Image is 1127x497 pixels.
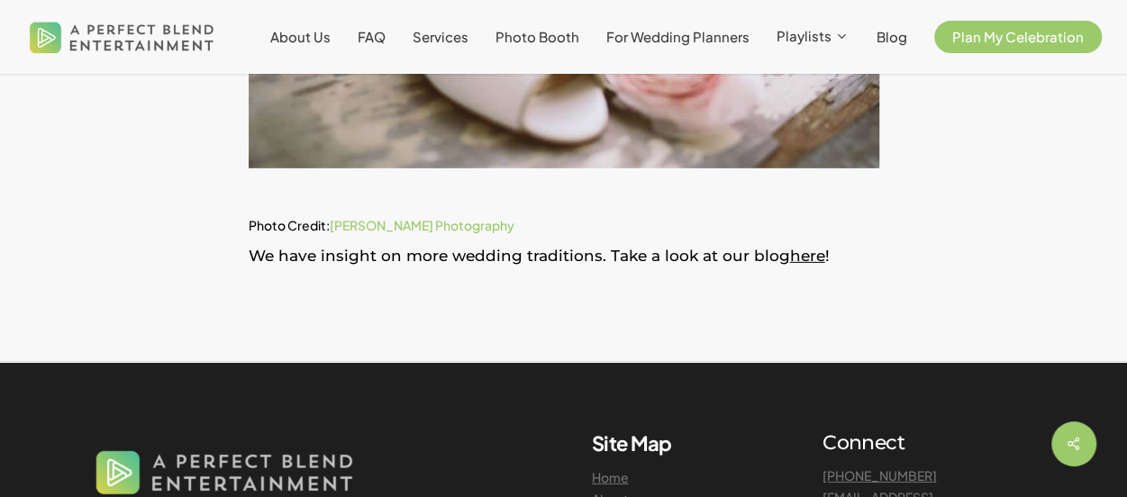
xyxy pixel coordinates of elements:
[413,28,468,45] span: Services
[823,467,937,483] a: [PHONE_NUMBER]
[592,469,629,485] a: Home
[823,430,1037,456] h4: Connect
[877,28,907,45] span: Blog
[495,30,579,44] a: Photo Booth
[777,29,850,45] a: Playlists
[952,28,1084,45] span: Plan My Celebration
[249,242,879,269] p: We have insight on more wedding traditions. Take a look at our blog !
[25,7,219,67] img: A Perfect Blend Entertainment
[790,247,825,265] a: here
[358,28,386,45] span: FAQ
[358,30,386,44] a: FAQ
[606,30,750,44] a: For Wedding Planners
[777,27,832,44] span: Playlists
[877,30,907,44] a: Blog
[934,30,1102,44] a: Plan My Celebration
[495,28,579,45] span: Photo Booth
[413,30,468,44] a: Services
[606,28,750,45] span: For Wedding Planners
[592,430,672,456] b: Site Map
[330,217,514,233] a: [PERSON_NAME] Photography
[249,214,879,236] h6: Photo Credit:
[270,30,331,44] a: About Us
[270,28,331,45] span: About Us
